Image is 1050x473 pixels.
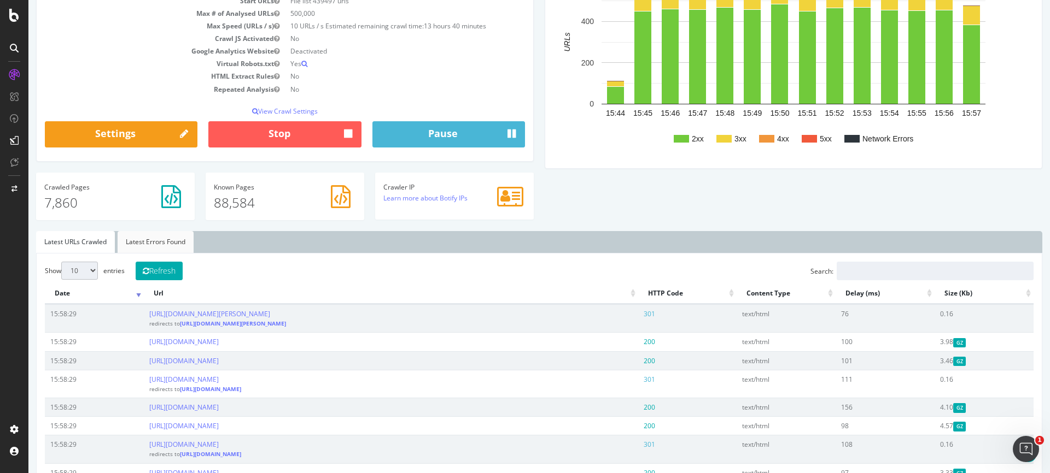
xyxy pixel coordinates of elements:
[16,7,256,20] td: Max # of Analysed URLs
[16,121,169,147] a: Settings
[791,134,803,143] text: 5xx
[807,332,906,351] td: 100
[807,435,906,463] td: 108
[807,370,906,398] td: 111
[395,21,458,31] span: 13 hours 40 minutes
[256,70,497,82] td: No
[121,320,258,327] small: redirects to
[851,109,871,117] text: 15:54
[615,337,627,346] span: 200
[180,121,332,147] button: Stop
[256,83,497,96] td: No
[344,121,497,147] button: Pause
[925,338,937,347] span: Gzipped Content
[355,184,497,191] h4: Crawler IP
[807,304,906,332] td: 76
[8,231,86,253] a: Latest URLs Crawled
[708,435,807,463] td: text/html
[16,45,256,57] td: Google Analytics Website
[906,416,1005,435] td: 4.57
[782,262,1005,280] label: Search:
[615,375,627,384] span: 301
[925,422,937,431] span: Gzipped Content
[807,351,906,370] td: 101
[16,398,115,416] td: 15:58:29
[151,450,213,458] a: [URL][DOMAIN_NAME]
[16,184,158,191] h4: Pages Crawled
[16,70,256,82] td: HTML Extract Rules
[151,320,258,327] a: [URL][DOMAIN_NAME][PERSON_NAME]
[16,57,256,70] td: Virtual Robots.txt
[185,184,328,191] h4: Pages Known
[33,262,69,280] select: Showentries
[151,385,213,393] a: [URL][DOMAIN_NAME]
[906,370,1005,398] td: 0.16
[708,398,807,416] td: text/html
[925,357,937,366] span: Gzipped Content
[769,109,789,117] text: 15:51
[553,17,566,26] text: 400
[615,440,627,449] span: 301
[687,109,706,117] text: 15:48
[1013,436,1039,462] iframe: Intercom live chat
[708,416,807,435] td: text/html
[906,398,1005,416] td: 4.10
[16,262,96,280] label: Show entries
[706,134,718,143] text: 3xx
[107,262,154,280] button: Refresh
[906,351,1005,370] td: 3.46
[256,57,497,70] td: Yes
[615,421,627,430] span: 200
[714,109,733,117] text: 15:49
[660,109,679,117] text: 15:47
[605,109,624,117] text: 15:45
[577,109,597,117] text: 15:44
[16,416,115,435] td: 15:58:29
[925,403,937,412] span: Gzipped Content
[256,32,497,45] td: No
[797,109,816,117] text: 15:52
[615,356,627,365] span: 200
[663,134,675,143] text: 2xx
[906,332,1005,351] td: 3.98
[115,283,610,304] th: Url: activate to sort column ascending
[16,32,256,45] td: Crawl JS Activated
[906,304,1005,332] td: 0.16
[561,100,565,109] text: 0
[16,332,115,351] td: 15:58:29
[906,283,1005,304] th: Size (Kb): activate to sort column ascending
[708,304,807,332] td: text/html
[615,403,627,412] span: 200
[121,385,213,393] small: redirects to
[121,309,242,318] a: [URL][DOMAIN_NAME][PERSON_NAME]
[906,109,925,117] text: 15:56
[16,435,115,463] td: 15:58:29
[185,193,328,212] p: 88,584
[121,375,190,384] a: [URL][DOMAIN_NAME]
[121,421,190,430] a: [URL][DOMAIN_NAME]
[824,109,843,117] text: 15:53
[256,45,497,57] td: Deactivated
[1035,436,1044,445] span: 1
[708,351,807,370] td: text/html
[121,403,190,412] a: [URL][DOMAIN_NAME]
[610,283,709,304] th: HTTP Code: activate to sort column ascending
[16,351,115,370] td: 15:58:29
[16,283,115,304] th: Date: activate to sort column ascending
[553,58,566,67] text: 200
[121,450,213,458] small: redirects to
[256,20,497,32] td: 10 URLs / s Estimated remaining crawl time:
[742,109,761,117] text: 15:50
[121,337,190,346] a: [URL][DOMAIN_NAME]
[807,283,906,304] th: Delay (ms): activate to sort column ascending
[615,309,627,318] span: 301
[89,231,165,253] a: Latest Errors Found
[256,7,497,20] td: 500,000
[708,332,807,351] td: text/html
[16,193,158,212] p: 7,860
[807,398,906,416] td: 156
[749,134,761,143] text: 4xx
[121,356,190,365] a: [URL][DOMAIN_NAME]
[16,107,497,116] p: View Crawl Settings
[16,83,256,96] td: Repeated Analysis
